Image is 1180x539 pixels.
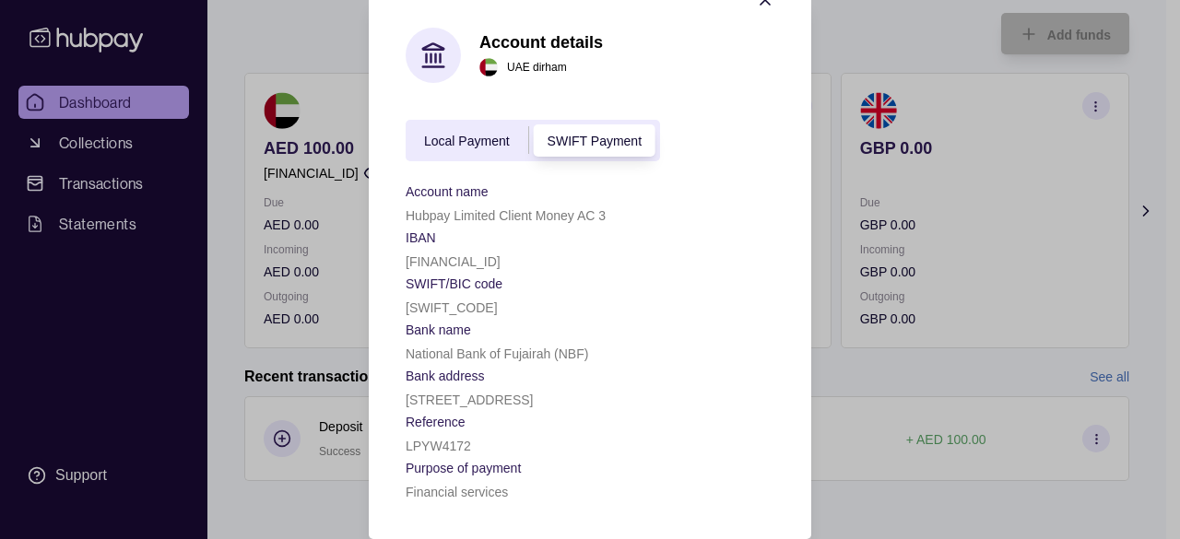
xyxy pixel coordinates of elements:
p: [SWIFT_CODE] [406,300,498,315]
p: SWIFT/BIC code [406,276,502,291]
p: Bank address [406,369,485,383]
p: UAE dirham [507,58,567,78]
p: [FINANCIAL_ID] [406,254,501,269]
p: Bank name [406,322,471,337]
p: [STREET_ADDRESS] [406,393,533,407]
div: accountIndex [406,120,660,161]
p: Financial services [406,485,508,499]
span: Local Payment [424,135,510,149]
p: LPYW4172 [406,439,471,453]
p: Account name [406,184,489,199]
img: ae [479,59,498,77]
p: IBAN [406,230,436,245]
span: SWIFT Payment [548,135,642,149]
p: National Bank of Fujairah (NBF) [406,346,588,361]
p: Purpose of payment [406,461,521,475]
p: Reference [406,415,466,429]
h1: Account details [479,33,603,53]
p: Hubpay Limited Client Money AC 3 [406,208,606,223]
